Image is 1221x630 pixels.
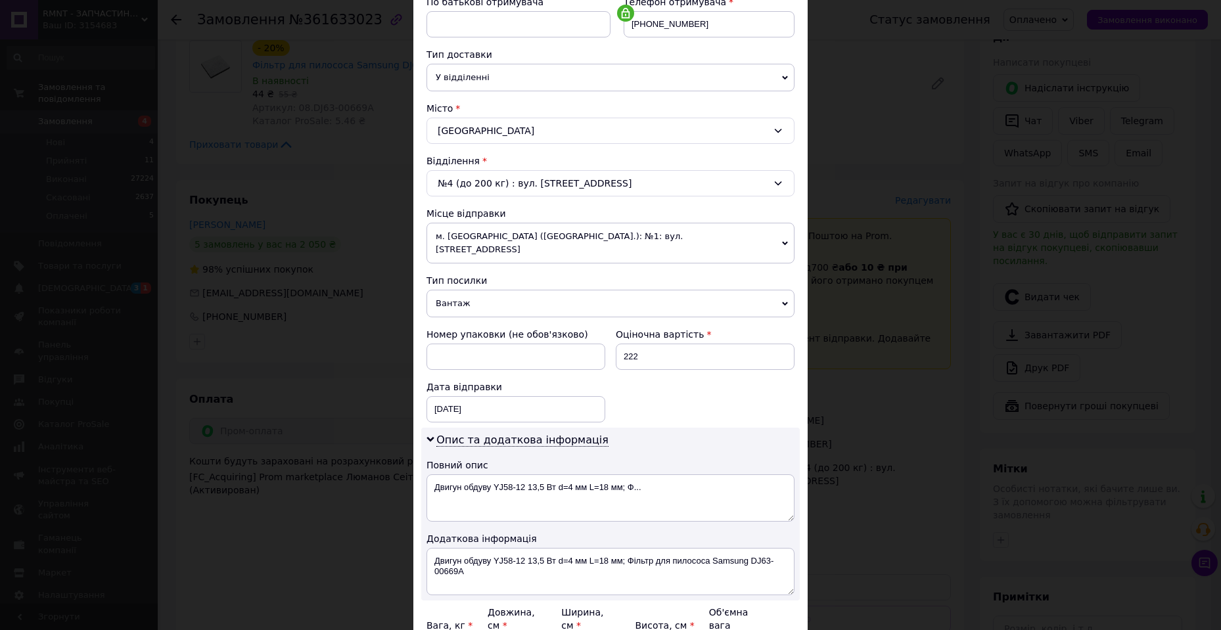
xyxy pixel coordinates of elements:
div: Повний опис [426,459,795,472]
span: Вантаж [426,290,795,317]
span: Місце відправки [426,208,506,219]
span: м. [GEOGRAPHIC_DATA] ([GEOGRAPHIC_DATA].): №1: вул. [STREET_ADDRESS] [426,223,795,263]
span: Тип посилки [426,275,487,286]
div: Номер упаковки (не обов'язково) [426,328,605,341]
div: №4 (до 200 кг) : вул. [STREET_ADDRESS] [426,170,795,196]
div: Відділення [426,154,795,168]
div: [GEOGRAPHIC_DATA] [426,118,795,144]
div: Оціночна вартість [616,328,795,341]
textarea: Двигун обдуву YJ58-12 13,5 Вт d=4 мм L=18 мм; Фільтр для пилососа Samsung DJ63-00669A [426,548,795,595]
div: Додаткова інформація [426,532,795,545]
span: Опис та додаткова інформація [436,434,609,447]
span: Тип доставки [426,49,492,60]
div: Місто [426,102,795,115]
input: +380 [624,11,795,37]
span: У відділенні [426,64,795,91]
textarea: Двигун обдуву YJ58-12 13,5 Вт d=4 мм L=18 мм; Ф... [426,474,795,522]
div: Дата відправки [426,380,605,394]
